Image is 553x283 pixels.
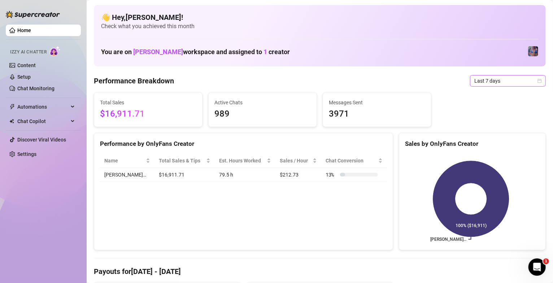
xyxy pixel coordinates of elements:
[17,137,66,143] a: Discover Viral Videos
[528,46,538,56] img: Jaylie
[321,154,387,168] th: Chat Conversion
[101,48,290,56] h1: You are on workspace and assigned to creator
[100,154,154,168] th: Name
[405,139,540,149] div: Sales by OnlyFans Creator
[100,107,196,121] span: $16,911.71
[329,99,425,106] span: Messages Sent
[10,49,47,56] span: Izzy AI Chatter
[280,157,311,165] span: Sales / Hour
[17,86,55,91] a: Chat Monitoring
[133,48,183,56] span: [PERSON_NAME]
[104,157,144,165] span: Name
[17,116,69,127] span: Chat Copilot
[154,154,215,168] th: Total Sales & Tips
[537,79,542,83] span: calendar
[94,266,546,277] h4: Payouts for [DATE] - [DATE]
[17,74,31,80] a: Setup
[9,104,15,110] span: thunderbolt
[100,99,196,106] span: Total Sales
[214,107,311,121] span: 989
[474,75,541,86] span: Last 7 days
[326,171,337,179] span: 13 %
[17,151,36,157] a: Settings
[543,258,549,264] span: 1
[100,139,387,149] div: Performance by OnlyFans Creator
[214,99,311,106] span: Active Chats
[9,119,14,124] img: Chat Copilot
[528,258,546,276] iframe: Intercom live chat
[49,46,61,56] img: AI Chatter
[329,107,425,121] span: 3971
[17,101,69,113] span: Automations
[264,48,267,56] span: 1
[17,62,36,68] a: Content
[275,154,321,168] th: Sales / Hour
[275,168,321,182] td: $212.73
[17,27,31,33] a: Home
[430,237,466,242] text: [PERSON_NAME]…
[159,157,205,165] span: Total Sales & Tips
[101,12,539,22] h4: 👋 Hey, [PERSON_NAME] !
[154,168,215,182] td: $16,911.71
[101,22,539,30] span: Check what you achieved this month
[215,168,275,182] td: 79.5 h
[326,157,377,165] span: Chat Conversion
[94,76,174,86] h4: Performance Breakdown
[219,157,265,165] div: Est. Hours Worked
[6,11,60,18] img: logo-BBDzfeDw.svg
[100,168,154,182] td: [PERSON_NAME]…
